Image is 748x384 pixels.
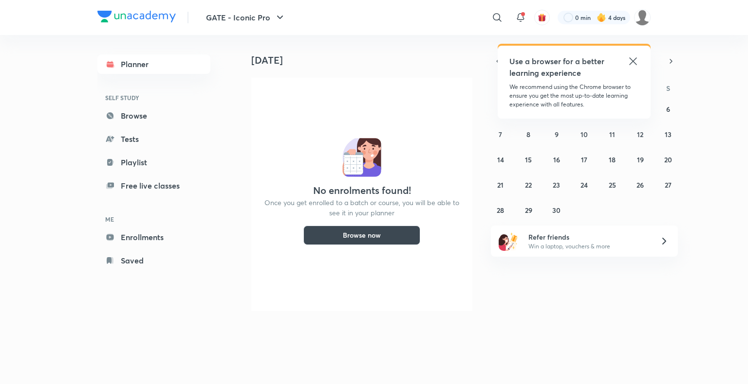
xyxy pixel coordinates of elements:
[509,55,606,79] h5: Use a browser for a better learning experience
[604,126,620,142] button: September 11, 2025
[633,126,648,142] button: September 12, 2025
[553,180,560,190] abbr: September 23, 2025
[555,130,559,139] abbr: September 9, 2025
[528,242,648,251] p: Win a laptop, vouchers & more
[666,105,670,114] abbr: September 6, 2025
[637,130,643,139] abbr: September 12, 2025
[636,180,644,190] abbr: September 26, 2025
[549,152,564,167] button: September 16, 2025
[97,89,210,106] h6: SELF STUDY
[521,202,536,218] button: September 29, 2025
[97,11,176,25] a: Company Logo
[609,155,616,164] abbr: September 18, 2025
[97,211,210,227] h6: ME
[609,180,616,190] abbr: September 25, 2025
[525,180,532,190] abbr: September 22, 2025
[534,10,550,25] button: avatar
[525,206,532,215] abbr: September 29, 2025
[633,177,648,192] button: September 26, 2025
[526,130,530,139] abbr: September 8, 2025
[552,206,561,215] abbr: September 30, 2025
[528,232,648,242] h6: Refer friends
[499,231,518,251] img: referral
[521,126,536,142] button: September 8, 2025
[664,155,672,164] abbr: September 20, 2025
[597,13,606,22] img: streak
[637,155,644,164] abbr: September 19, 2025
[666,84,670,93] abbr: Saturday
[577,126,592,142] button: September 10, 2025
[342,138,381,177] img: No events
[251,54,480,66] h4: [DATE]
[660,126,676,142] button: September 13, 2025
[493,202,508,218] button: September 28, 2025
[97,176,210,195] a: Free live classes
[200,8,292,27] button: GATE - Iconic Pro
[577,152,592,167] button: September 17, 2025
[549,126,564,142] button: September 9, 2025
[665,180,672,190] abbr: September 27, 2025
[580,130,588,139] abbr: September 10, 2025
[660,152,676,167] button: September 20, 2025
[581,155,587,164] abbr: September 17, 2025
[97,129,210,149] a: Tests
[263,197,461,218] p: Once you get enrolled to a batch or course, you will be able to see it in your planner
[521,152,536,167] button: September 15, 2025
[525,155,532,164] abbr: September 15, 2025
[660,101,676,117] button: September 6, 2025
[580,180,588,190] abbr: September 24, 2025
[609,130,615,139] abbr: September 11, 2025
[633,152,648,167] button: September 19, 2025
[497,206,504,215] abbr: September 28, 2025
[493,126,508,142] button: September 7, 2025
[538,13,546,22] img: avatar
[303,226,420,245] button: Browse now
[604,177,620,192] button: September 25, 2025
[97,106,210,125] a: Browse
[493,177,508,192] button: September 21, 2025
[665,130,672,139] abbr: September 13, 2025
[97,11,176,22] img: Company Logo
[499,130,502,139] abbr: September 7, 2025
[97,227,210,247] a: Enrollments
[521,177,536,192] button: September 22, 2025
[604,152,620,167] button: September 18, 2025
[97,153,210,172] a: Playlist
[577,177,592,192] button: September 24, 2025
[97,54,210,74] a: Planner
[97,251,210,270] a: Saved
[549,202,564,218] button: September 30, 2025
[634,9,651,26] img: Deepika S S
[553,155,560,164] abbr: September 16, 2025
[497,155,504,164] abbr: September 14, 2025
[509,83,639,109] p: We recommend using the Chrome browser to ensure you get the most up-to-date learning experience w...
[313,185,411,196] h4: No enrolments found!
[660,177,676,192] button: September 27, 2025
[493,152,508,167] button: September 14, 2025
[549,177,564,192] button: September 23, 2025
[497,180,504,190] abbr: September 21, 2025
